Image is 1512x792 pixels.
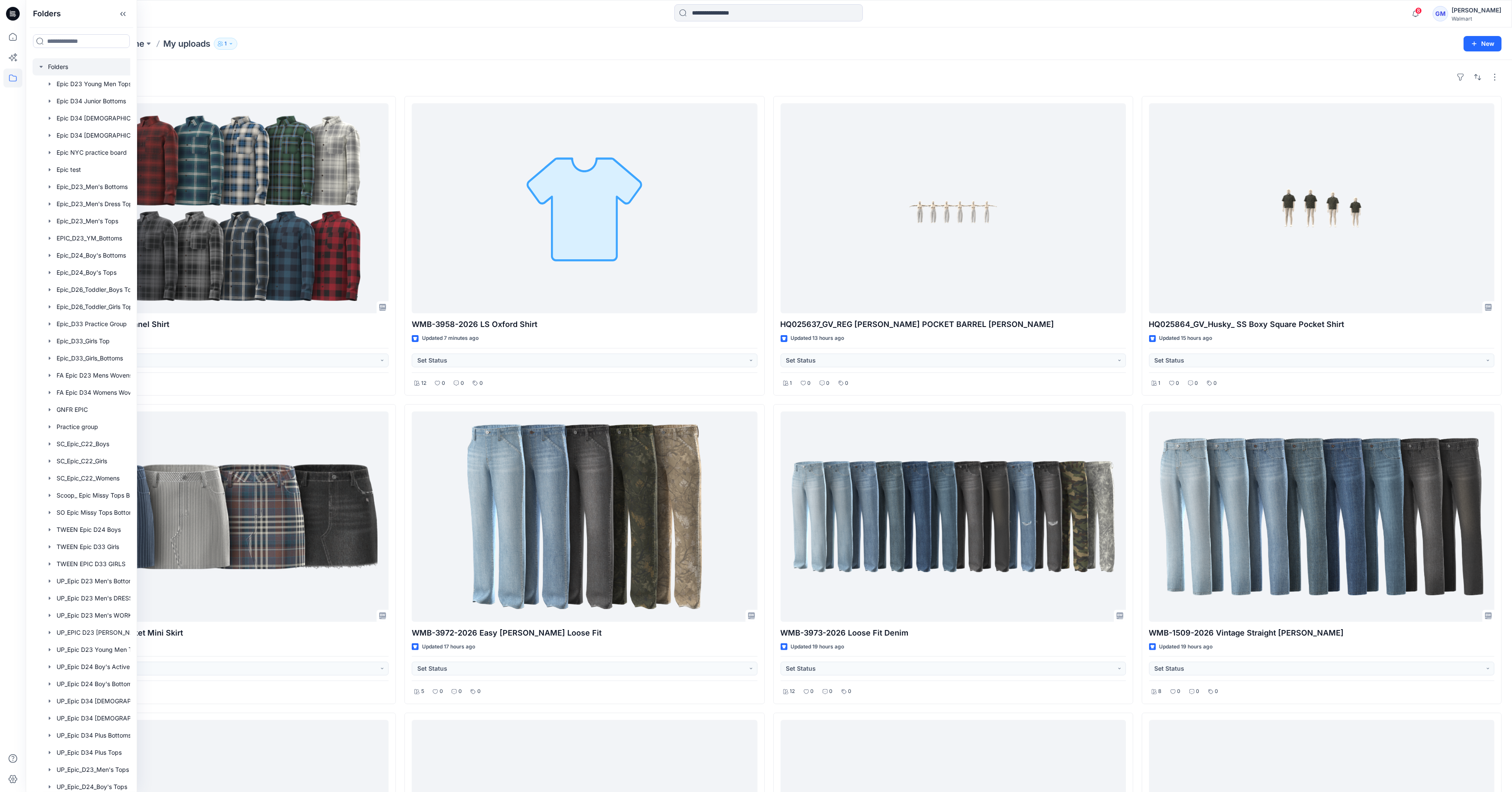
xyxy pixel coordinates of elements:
[225,39,227,48] p: 1
[1215,687,1219,696] p: 0
[412,103,757,313] a: WMB-3958-2026 LS Oxford Shirt
[1159,687,1162,696] p: 8
[845,379,849,388] p: 0
[461,379,464,388] p: 0
[829,687,833,696] p: 0
[848,687,852,696] p: 0
[412,318,757,330] p: WMB-3958-2026 LS Oxford Shirt
[422,334,479,343] p: Updated 7 minutes ago
[43,411,389,621] a: WMG-4020-2026 5 Pocket Mini Skirt
[479,379,483,388] p: 0
[1452,5,1501,15] div: [PERSON_NAME]
[43,318,389,330] p: WMB-3961-2026 LS Flannel Shirt
[43,103,389,313] a: WMB-3961-2026 LS Flannel Shirt
[1452,15,1501,22] div: Walmart
[791,642,844,651] p: Updated 19 hours ago
[781,103,1126,313] a: HQ025637_GV_REG CARPENTER POCKET BARREL JEAN
[1176,379,1180,388] p: 0
[811,687,814,696] p: 0
[790,687,795,696] p: 12
[1433,6,1448,21] div: GM
[412,411,757,621] a: WMB-3972-2026 Easy Carpenter Loose Fit
[440,687,443,696] p: 0
[163,38,210,50] p: My uploads
[1195,379,1198,388] p: 0
[1177,687,1181,696] p: 0
[1159,334,1213,343] p: Updated 15 hours ago
[421,379,426,388] p: 12
[1149,103,1494,313] a: HQ025864_GV_Husky_ SS Boxy Square Pocket Shirt
[781,318,1126,330] p: HQ025637_GV_REG [PERSON_NAME] POCKET BARREL [PERSON_NAME]
[808,379,811,388] p: 0
[1159,642,1213,651] p: Updated 19 hours ago
[781,411,1126,621] a: WMB-3973-2026 Loose Fit Denim
[1415,7,1422,14] span: 8
[442,379,445,388] p: 0
[43,627,389,639] p: WMG-4020-2026 5 Pocket Mini Skirt
[412,627,757,639] p: WMB-3972-2026 Easy [PERSON_NAME] Loose Fit
[1149,318,1494,330] p: HQ025864_GV_Husky_ SS Boxy Square Pocket Shirt
[1196,687,1200,696] p: 0
[477,687,481,696] p: 0
[790,379,792,388] p: 1
[458,687,462,696] p: 0
[781,627,1126,639] p: WMB-3973-2026 Loose Fit Denim
[791,334,844,343] p: Updated 13 hours ago
[1214,379,1217,388] p: 0
[422,642,475,651] p: Updated 17 hours ago
[1149,627,1494,639] p: WMB-1509-2026 Vintage Straight [PERSON_NAME]
[214,38,237,50] button: 1
[1464,36,1502,51] button: New
[826,379,830,388] p: 0
[421,687,424,696] p: 5
[1149,411,1494,621] a: WMB-1509-2026 Vintage Straight Jean
[1159,379,1161,388] p: 1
